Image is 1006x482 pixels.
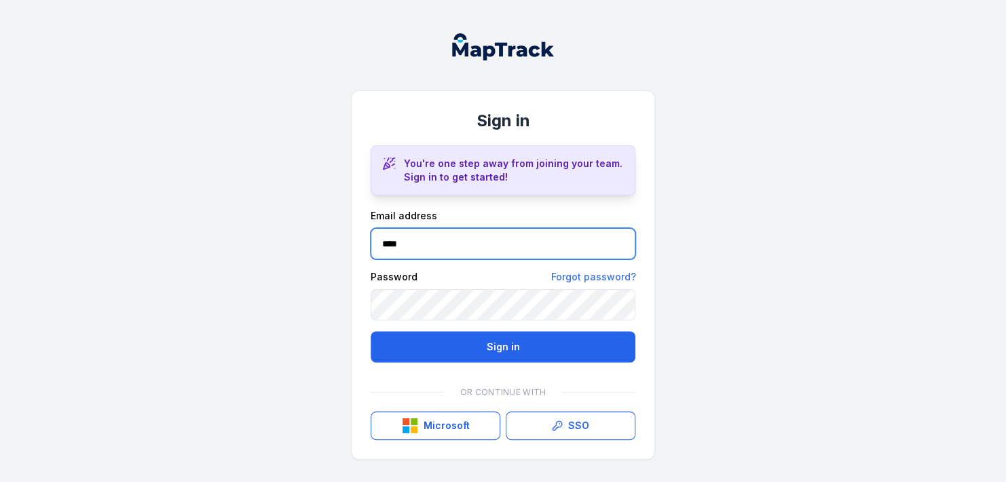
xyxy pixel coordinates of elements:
button: Microsoft [371,411,500,440]
a: Forgot password? [551,270,635,284]
h3: You're one step away from joining your team. Sign in to get started! [404,157,624,184]
nav: Global [430,33,576,60]
div: Or continue with [371,379,635,406]
button: Sign in [371,331,635,363]
h1: Sign in [371,110,635,132]
label: Password [371,270,417,284]
a: SSO [506,411,635,440]
label: Email address [371,209,437,223]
